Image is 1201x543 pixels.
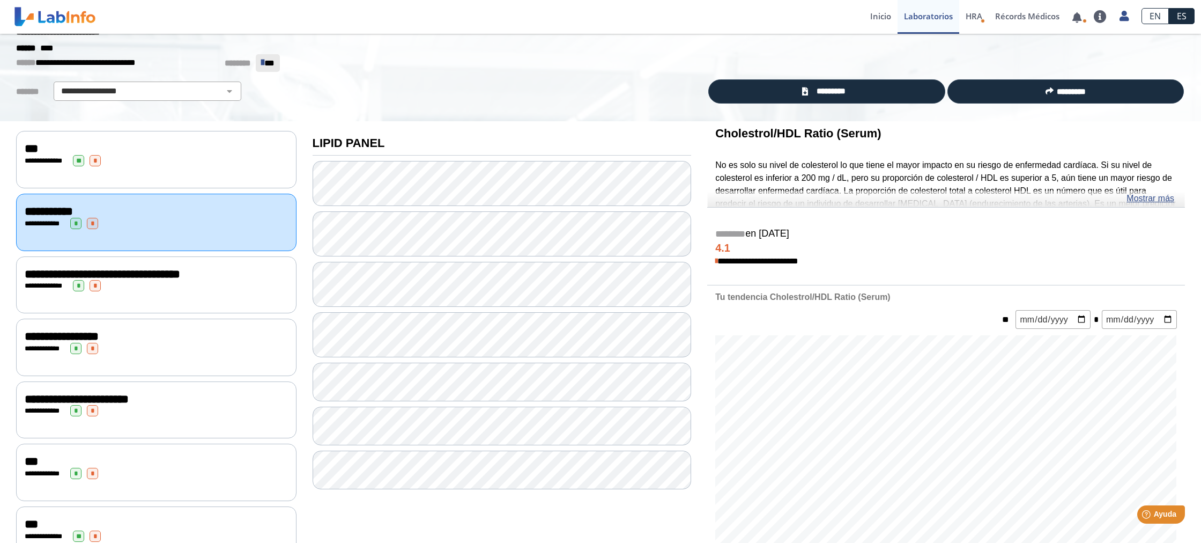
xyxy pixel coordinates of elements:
[715,159,1177,223] p: No es solo su nivel de colesterol lo que tiene el mayor impacto en su riesgo de enfermedad cardía...
[1141,8,1169,24] a: EN
[1126,192,1174,205] a: Mostrar más
[715,127,881,140] b: Cholestrol/HDL Ratio (Serum)
[1106,501,1189,531] iframe: Help widget launcher
[966,11,982,21] span: HRA
[715,292,890,302] b: Tu tendencia Cholestrol/HDL Ratio (Serum)
[715,228,1177,240] h5: en [DATE]
[1015,310,1091,329] input: mm/dd/yyyy
[1169,8,1195,24] a: ES
[715,242,1177,255] h4: 4.1
[1102,310,1177,329] input: mm/dd/yyyy
[313,136,385,150] b: LIPID PANEL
